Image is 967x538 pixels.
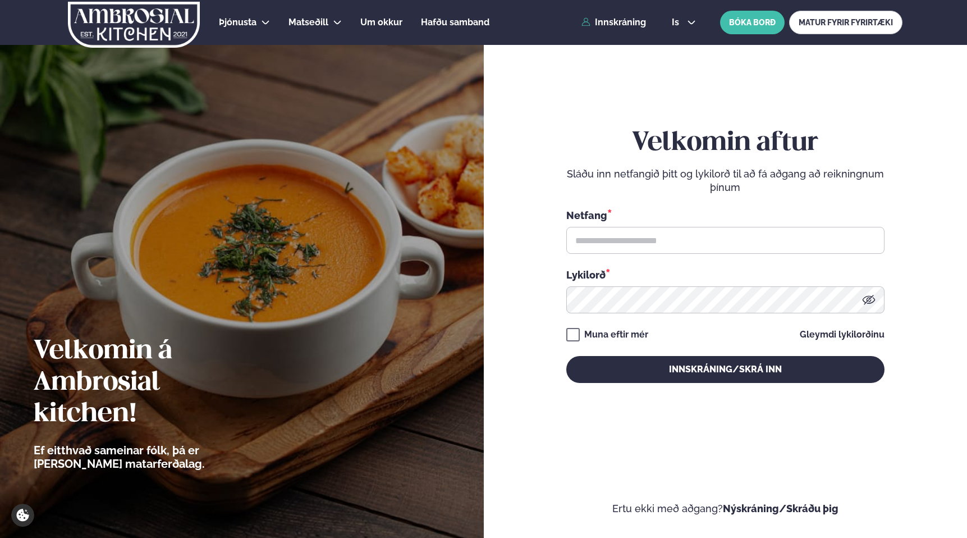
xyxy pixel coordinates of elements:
span: Matseðill [288,17,328,28]
span: Þjónusta [219,17,256,28]
a: Þjónusta [219,16,256,29]
span: Um okkur [360,17,402,28]
p: Sláðu inn netfangið þitt og lykilorð til að fá aðgang að reikningnum þínum [566,167,884,194]
p: Ertu ekki með aðgang? [517,502,934,516]
a: Um okkur [360,16,402,29]
button: is [663,18,705,27]
a: Cookie settings [11,504,34,527]
button: Innskráning/Skrá inn [566,356,884,383]
a: Innskráning [581,17,646,28]
span: is [672,18,682,27]
a: Hafðu samband [421,16,489,29]
a: Nýskráning/Skráðu þig [723,503,838,514]
div: Lykilorð [566,267,884,282]
span: Hafðu samband [421,17,489,28]
a: Matseðill [288,16,328,29]
p: Ef eitthvað sameinar fólk, þá er [PERSON_NAME] matarferðalag. [34,444,267,471]
img: logo [67,2,201,48]
button: BÓKA BORÐ [720,11,785,34]
a: MATUR FYRIR FYRIRTÆKI [789,11,902,34]
div: Netfang [566,208,884,222]
h2: Velkomin aftur [566,127,884,159]
a: Gleymdi lykilorðinu [800,330,884,339]
h2: Velkomin á Ambrosial kitchen! [34,336,267,430]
